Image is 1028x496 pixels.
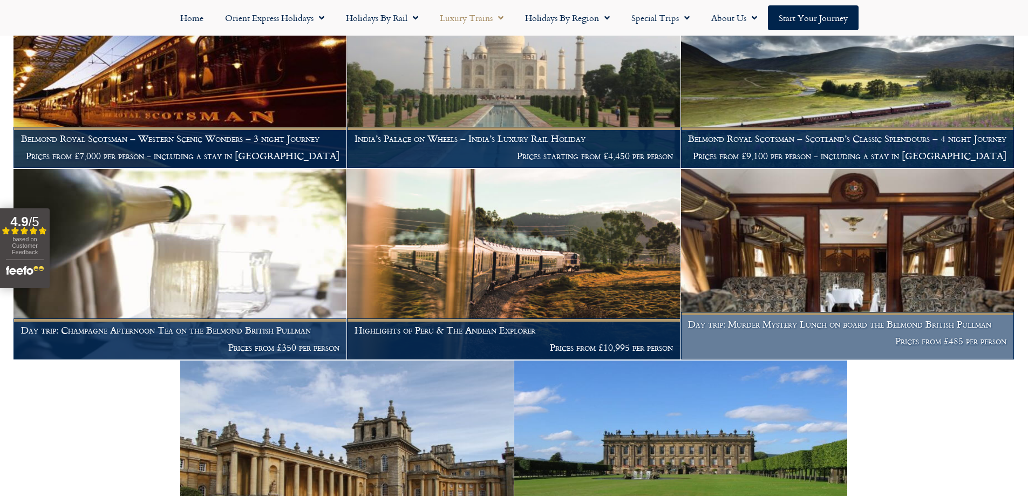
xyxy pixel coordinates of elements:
[355,342,673,353] p: Prices from £10,995 per person
[21,151,339,161] p: Prices from £7,000 per person - including a stay in [GEOGRAPHIC_DATA]
[688,319,1006,330] h1: Day trip: Murder Mystery Lunch on board the Belmond British Pullman
[13,169,347,360] a: Day trip: Champagne Afternoon Tea on the Belmond British Pullman Prices from £350 per person
[688,336,1006,346] p: Prices from £485 per person
[347,169,680,360] a: Highlights of Peru & The Andean Explorer Prices from £10,995 per person
[514,5,621,30] a: Holidays by Region
[214,5,335,30] a: Orient Express Holidays
[5,5,1023,30] nav: Menu
[21,133,339,144] h1: Belmond Royal Scotsman – Western Scenic Wonders – 3 night Journey
[768,5,859,30] a: Start your Journey
[688,133,1006,144] h1: Belmond Royal Scotsman – Scotland’s Classic Splendours – 4 night Journey
[335,5,429,30] a: Holidays by Rail
[355,325,673,336] h1: Highlights of Peru & The Andean Explorer
[621,5,700,30] a: Special Trips
[355,133,673,144] h1: India’s Palace on Wheels – India’s Luxury Rail Holiday
[688,151,1006,161] p: Prices from £9,100 per person - including a stay in [GEOGRAPHIC_DATA]
[21,342,339,353] p: Prices from £350 per person
[681,169,1015,360] a: Day trip: Murder Mystery Lunch on board the Belmond British Pullman Prices from £485 per person
[21,325,339,336] h1: Day trip: Champagne Afternoon Tea on the Belmond British Pullman
[169,5,214,30] a: Home
[355,151,673,161] p: Prices starting from £4,450 per person
[700,5,768,30] a: About Us
[429,5,514,30] a: Luxury Trains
